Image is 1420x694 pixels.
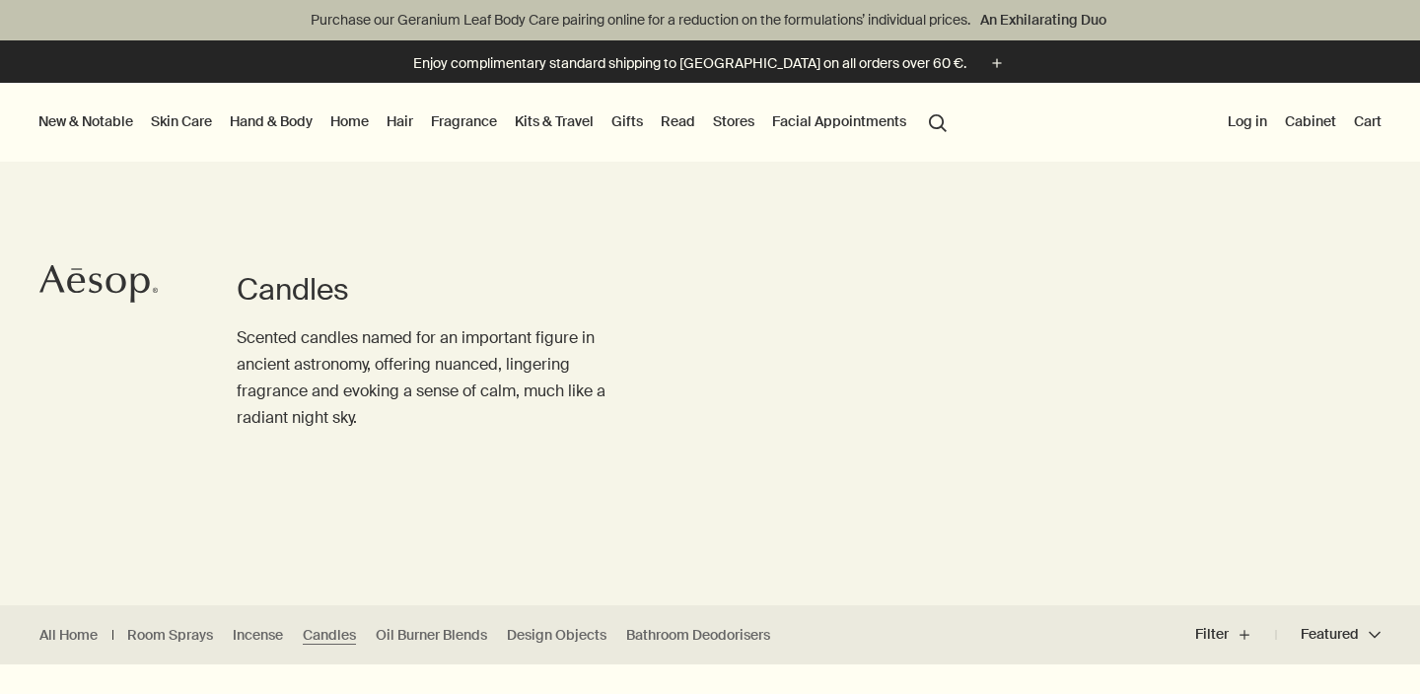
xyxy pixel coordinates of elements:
[376,626,487,645] a: Oil Burner Blends
[1224,108,1271,134] button: Log in
[1224,83,1385,162] nav: supplementary
[1276,611,1381,659] button: Featured
[39,626,98,645] a: All Home
[920,103,956,140] button: Open search
[147,108,216,134] a: Skin Care
[127,626,213,645] a: Room Sprays
[768,108,910,134] a: Facial Appointments
[976,9,1110,31] a: An Exhilarating Duo
[303,626,356,645] a: Candles
[20,10,1400,31] p: Purchase our Geranium Leaf Body Care pairing online for a reduction on the formulations’ individu...
[1281,108,1340,134] a: Cabinet
[507,626,606,645] a: Design Objects
[511,108,598,134] a: Kits & Travel
[326,108,373,134] a: Home
[427,108,501,134] a: Fragrance
[657,108,699,134] a: Read
[1350,108,1385,134] button: Cart
[626,626,770,645] a: Bathroom Deodorisers
[413,53,966,74] p: Enjoy complimentary standard shipping to [GEOGRAPHIC_DATA] on all orders over 60 €.
[35,259,163,313] a: Aesop
[39,264,158,304] svg: Aesop
[237,270,631,310] h1: Candles
[413,52,1008,75] button: Enjoy complimentary standard shipping to [GEOGRAPHIC_DATA] on all orders over 60 €.
[1195,611,1276,659] button: Filter
[233,626,283,645] a: Incense
[237,324,631,432] p: Scented candles named for an important figure in ancient astronomy, offering nuanced, lingering f...
[35,108,137,134] button: New & Notable
[607,108,647,134] a: Gifts
[383,108,417,134] a: Hair
[35,83,956,162] nav: primary
[709,108,758,134] button: Stores
[226,108,317,134] a: Hand & Body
